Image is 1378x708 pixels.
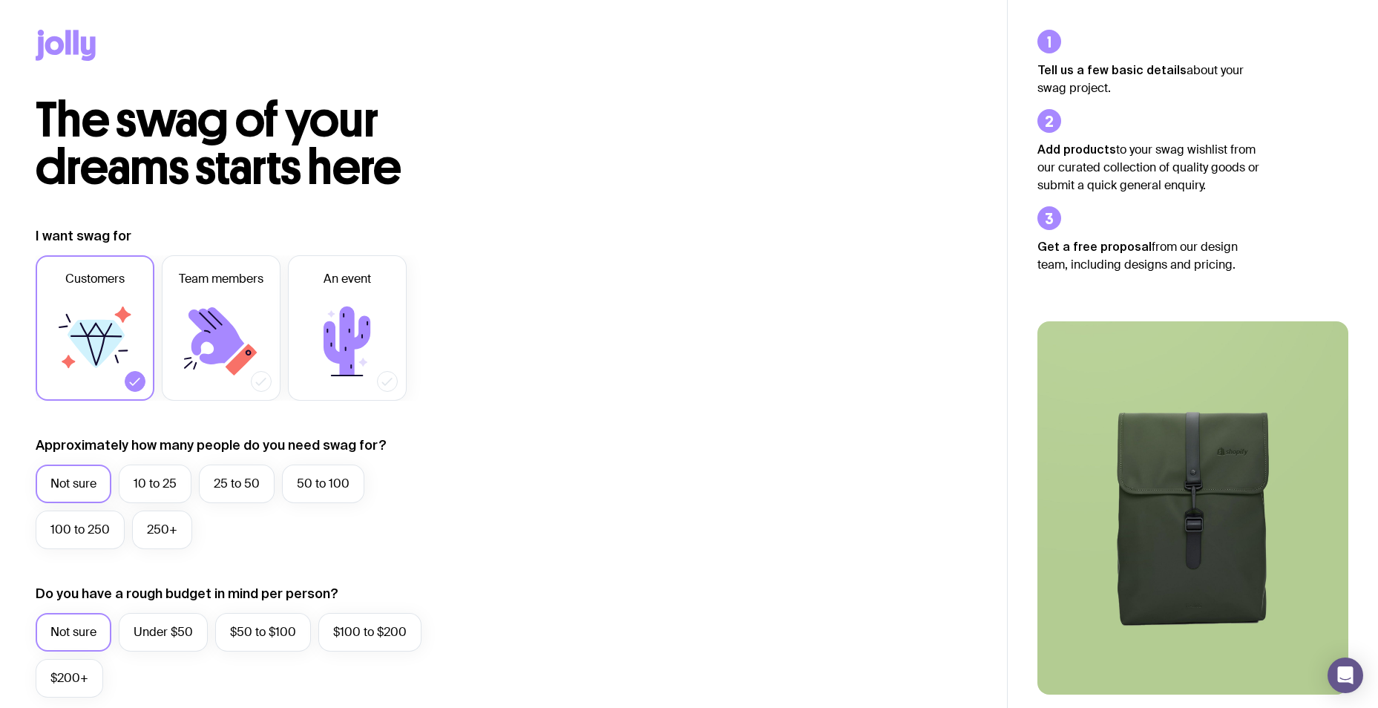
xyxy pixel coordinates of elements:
[1037,140,1260,194] p: to your swag wishlist from our curated collection of quality goods or submit a quick general enqu...
[215,613,311,652] label: $50 to $100
[36,585,338,603] label: Do you have a rough budget in mind per person?
[36,227,131,245] label: I want swag for
[36,659,103,698] label: $200+
[1037,61,1260,97] p: about your swag project.
[36,465,111,503] label: Not sure
[65,270,125,288] span: Customers
[179,270,263,288] span: Team members
[132,511,192,549] label: 250+
[119,465,191,503] label: 10 to 25
[36,436,387,454] label: Approximately how many people do you need swag for?
[119,613,208,652] label: Under $50
[36,511,125,549] label: 100 to 250
[36,91,401,197] span: The swag of your dreams starts here
[324,270,371,288] span: An event
[1037,240,1152,253] strong: Get a free proposal
[199,465,275,503] label: 25 to 50
[282,465,364,503] label: 50 to 100
[1037,237,1260,274] p: from our design team, including designs and pricing.
[318,613,421,652] label: $100 to $200
[1037,63,1187,76] strong: Tell us a few basic details
[1328,658,1363,693] div: Open Intercom Messenger
[36,613,111,652] label: Not sure
[1037,142,1116,156] strong: Add products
